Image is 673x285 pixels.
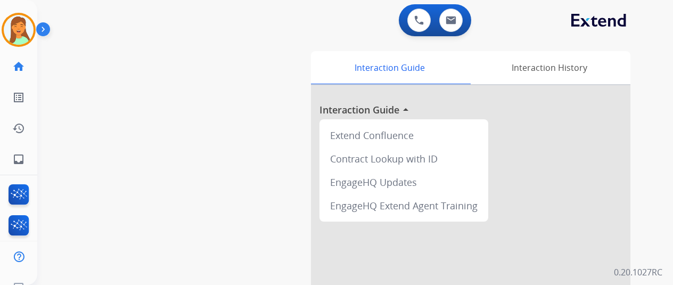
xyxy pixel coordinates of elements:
[324,170,484,194] div: EngageHQ Updates
[324,124,484,147] div: Extend Confluence
[12,91,25,104] mat-icon: list_alt
[4,15,34,45] img: avatar
[12,153,25,166] mat-icon: inbox
[12,122,25,135] mat-icon: history
[468,51,630,84] div: Interaction History
[324,194,484,217] div: EngageHQ Extend Agent Training
[311,51,468,84] div: Interaction Guide
[614,266,662,279] p: 0.20.1027RC
[324,147,484,170] div: Contract Lookup with ID
[12,60,25,73] mat-icon: home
